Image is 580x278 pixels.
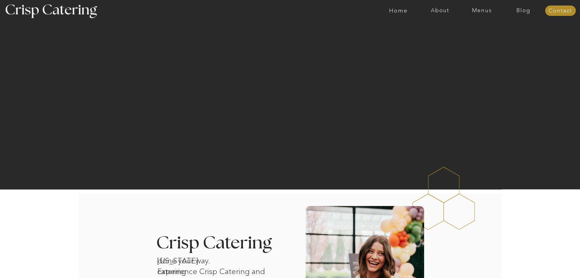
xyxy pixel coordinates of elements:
[157,255,220,263] h1: [US_STATE] catering
[503,8,544,14] a: Blog
[545,8,576,14] a: Contact
[378,8,419,14] a: Home
[461,8,503,14] a: Menus
[156,234,287,252] h3: Crisp Catering
[519,247,580,278] iframe: podium webchat widget bubble
[419,8,461,14] a: About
